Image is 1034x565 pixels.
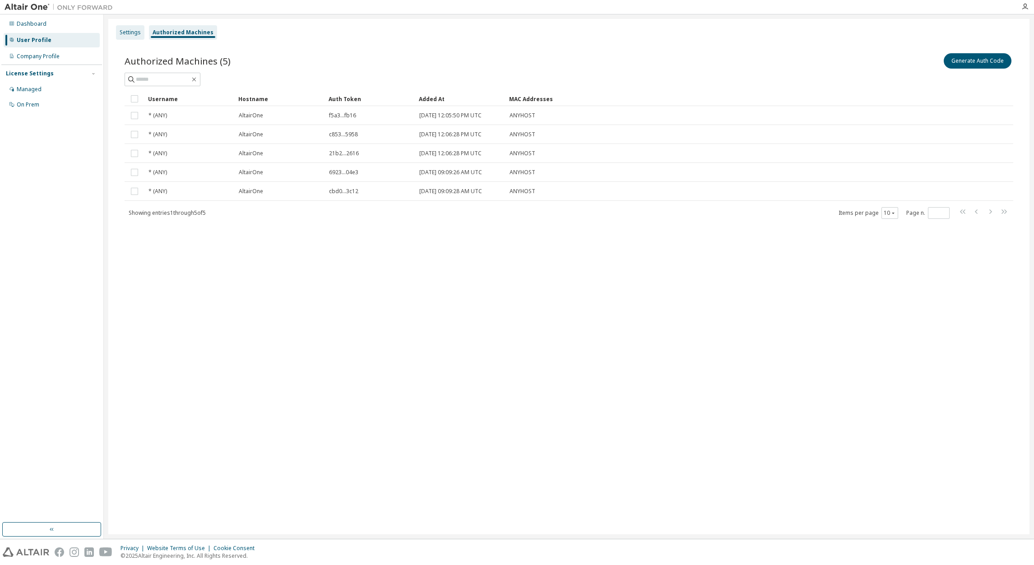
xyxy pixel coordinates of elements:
span: AltairOne [239,169,263,176]
img: linkedin.svg [84,547,94,557]
span: Page n. [906,207,950,219]
div: Company Profile [17,53,60,60]
img: youtube.svg [99,547,112,557]
div: Cookie Consent [213,545,260,552]
span: Items per page [839,207,898,219]
span: * (ANY) [148,188,167,195]
p: © 2025 Altair Engineering, Inc. All Rights Reserved. [121,552,260,560]
div: Authorized Machines [153,29,213,36]
span: 21b2...2616 [329,150,359,157]
span: AltairOne [239,150,263,157]
div: Website Terms of Use [147,545,213,552]
span: [DATE] 12:06:28 PM UTC [419,150,482,157]
span: * (ANY) [148,112,167,119]
span: AltairOne [239,131,263,138]
div: Settings [120,29,141,36]
span: ANYHOST [510,112,535,119]
img: altair_logo.svg [3,547,49,557]
div: On Prem [17,101,39,108]
button: 10 [884,209,896,217]
div: Privacy [121,545,147,552]
span: ANYHOST [510,131,535,138]
span: Showing entries 1 through 5 of 5 [129,209,206,217]
span: AltairOne [239,112,263,119]
button: Generate Auth Code [944,53,1011,69]
div: Managed [17,86,42,93]
span: Authorized Machines (5) [125,55,231,67]
div: User Profile [17,37,51,44]
span: AltairOne [239,188,263,195]
img: facebook.svg [55,547,64,557]
span: 6923...04e3 [329,169,358,176]
span: [DATE] 09:09:28 AM UTC [419,188,482,195]
span: [DATE] 09:09:26 AM UTC [419,169,482,176]
div: MAC Addresses [509,92,918,106]
div: Dashboard [17,20,46,28]
span: * (ANY) [148,169,167,176]
span: ANYHOST [510,169,535,176]
span: [DATE] 12:06:28 PM UTC [419,131,482,138]
div: Auth Token [329,92,412,106]
span: [DATE] 12:05:50 PM UTC [419,112,482,119]
span: * (ANY) [148,150,167,157]
span: cbd0...3c12 [329,188,358,195]
div: Username [148,92,231,106]
span: f5a3...fb16 [329,112,356,119]
span: c853...5958 [329,131,358,138]
span: * (ANY) [148,131,167,138]
div: Added At [419,92,502,106]
div: License Settings [6,70,54,77]
img: Altair One [5,3,117,12]
div: Hostname [238,92,321,106]
span: ANYHOST [510,150,535,157]
span: ANYHOST [510,188,535,195]
img: instagram.svg [70,547,79,557]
